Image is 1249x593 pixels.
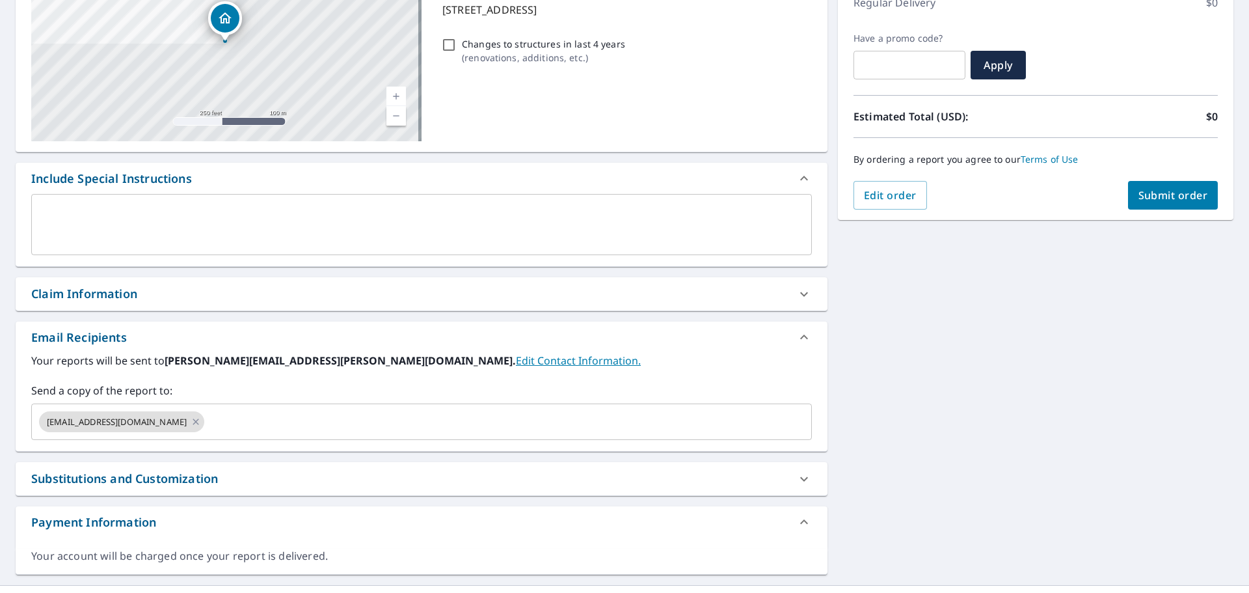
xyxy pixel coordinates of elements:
button: Apply [971,51,1026,79]
a: Current Level 17, Zoom Out [386,106,406,126]
div: Payment Information [16,506,827,538]
span: Submit order [1138,188,1208,202]
span: Apply [981,58,1015,72]
div: Your account will be charged once your report is delivered. [31,549,812,564]
div: Dropped pin, building 1, Residential property, 3126 Lancelot Dr Baton Rouge, LA 70816 [208,1,242,42]
div: Substitutions and Customization [31,470,218,488]
div: Include Special Instructions [16,163,827,194]
label: Send a copy of the report to: [31,383,812,398]
button: Edit order [853,181,927,210]
button: Submit order [1128,181,1218,210]
span: [EMAIL_ADDRESS][DOMAIN_NAME] [39,416,195,428]
div: Payment Information [31,514,156,531]
span: Edit order [864,188,917,202]
div: Include Special Instructions [31,170,192,187]
label: Your reports will be sent to [31,353,812,368]
a: Current Level 17, Zoom In [386,87,406,106]
a: EditContactInfo [516,353,641,368]
div: Email Recipients [31,329,127,346]
b: [PERSON_NAME][EMAIL_ADDRESS][PERSON_NAME][DOMAIN_NAME]. [165,353,516,368]
label: Have a promo code? [853,33,965,44]
p: $0 [1206,109,1218,124]
p: Changes to structures in last 4 years [462,37,625,51]
div: Substitutions and Customization [16,462,827,495]
p: By ordering a report you agree to our [853,154,1218,165]
div: Claim Information [16,277,827,310]
p: [STREET_ADDRESS] [442,2,807,18]
div: [EMAIL_ADDRESS][DOMAIN_NAME] [39,411,204,432]
div: Claim Information [31,285,137,303]
p: ( renovations, additions, etc. ) [462,51,625,64]
div: Email Recipients [16,322,827,353]
a: Terms of Use [1021,153,1079,165]
p: Estimated Total (USD): [853,109,1036,124]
